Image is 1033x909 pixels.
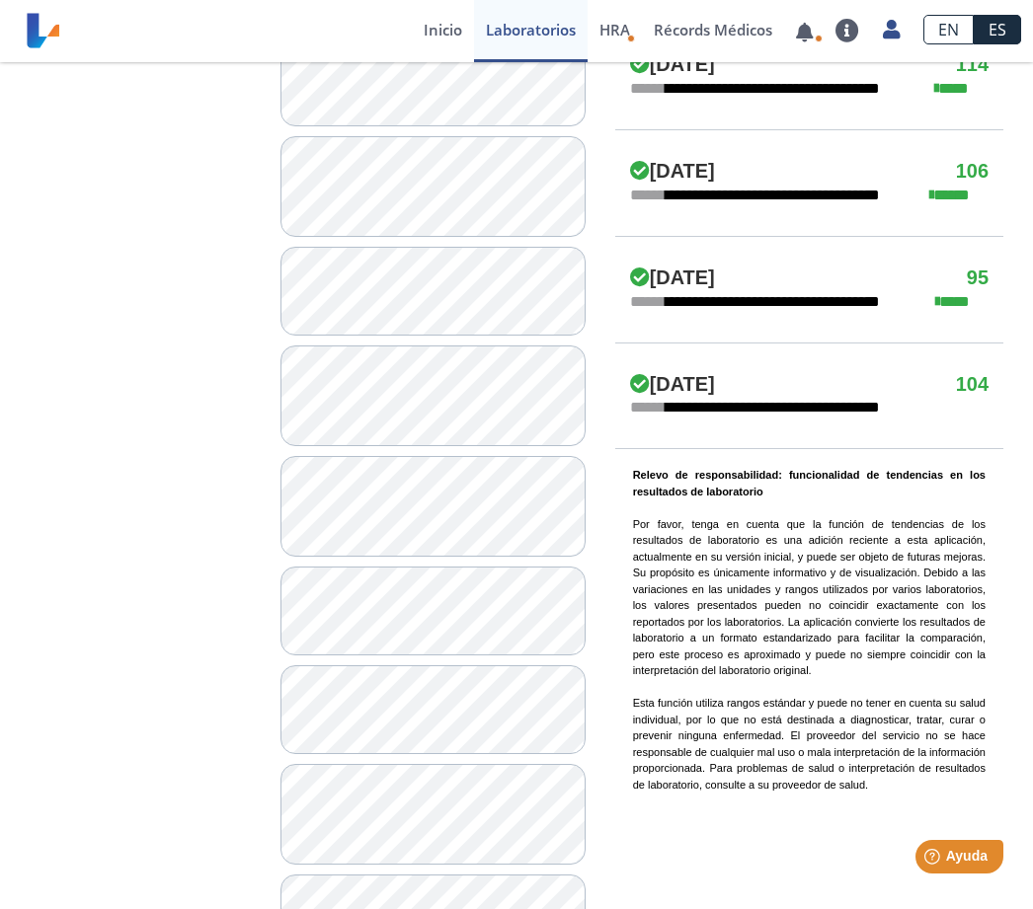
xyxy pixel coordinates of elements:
[630,266,715,290] h4: [DATE]
[630,53,715,77] h4: [DATE]
[630,373,715,397] h4: [DATE]
[633,467,986,793] p: Por favor, tenga en cuenta que la función de tendencias de los resultados de laboratorio es una a...
[956,53,989,77] h4: 114
[956,160,989,184] h4: 106
[630,160,715,184] h4: [DATE]
[599,20,630,39] span: HRA
[974,15,1021,44] a: ES
[633,469,986,497] b: Relevo de responsabilidad: funcionalidad de tendencias en los resultados de laboratorio
[956,373,989,397] h4: 104
[857,832,1011,887] iframe: Help widget launcher
[923,15,974,44] a: EN
[967,266,989,290] h4: 95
